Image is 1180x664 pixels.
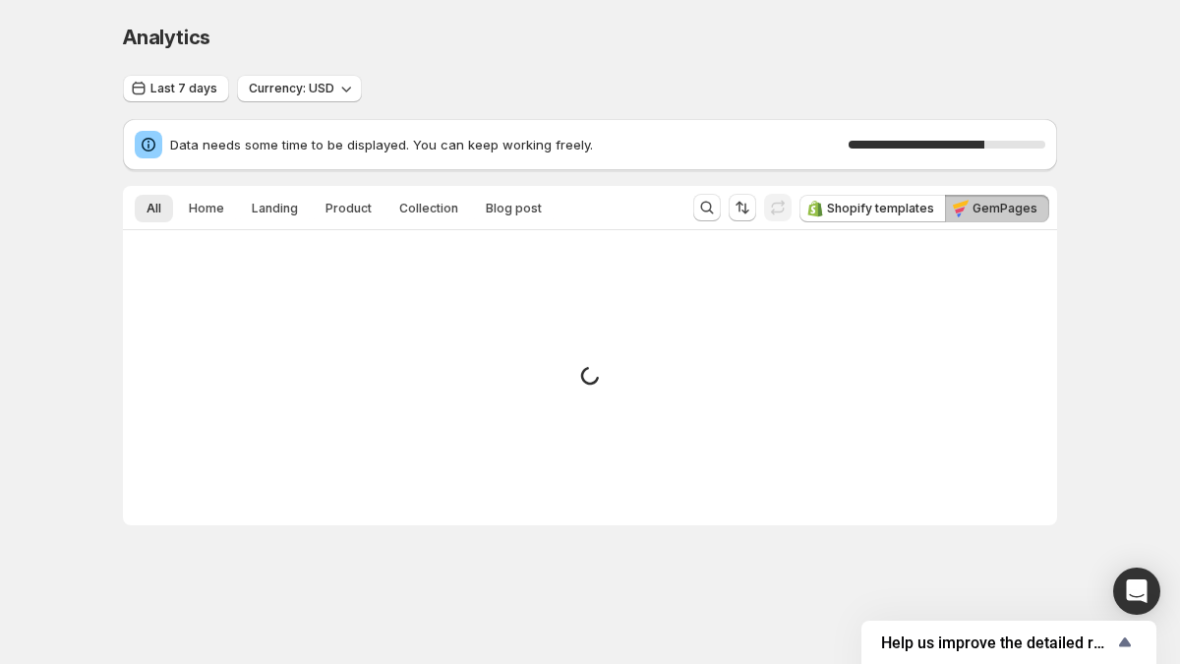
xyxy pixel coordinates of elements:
span: All [147,201,161,216]
span: Currency: USD [249,81,334,96]
span: Last 7 days [150,81,217,96]
span: Data needs some time to be displayed. You can keep working freely. [170,135,849,154]
span: Collection [399,201,458,216]
span: Landing [252,201,298,216]
button: Last 7 days [123,75,229,102]
span: GemPages [973,201,1037,216]
span: Product [325,201,372,216]
span: Help us improve the detailed report for A/B campaigns [881,634,1113,652]
button: Show survey - Help us improve the detailed report for A/B campaigns [881,631,1137,654]
button: Sort the results [729,194,756,221]
span: Home [189,201,224,216]
div: Open Intercom Messenger [1113,568,1160,615]
span: Shopify templates [827,201,934,216]
button: Search and filter results [693,194,721,221]
button: Shopify templates [799,195,946,222]
span: Blog post [486,201,542,216]
span: Analytics [123,26,210,49]
button: GemPages [945,195,1049,222]
button: Currency: USD [237,75,362,102]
